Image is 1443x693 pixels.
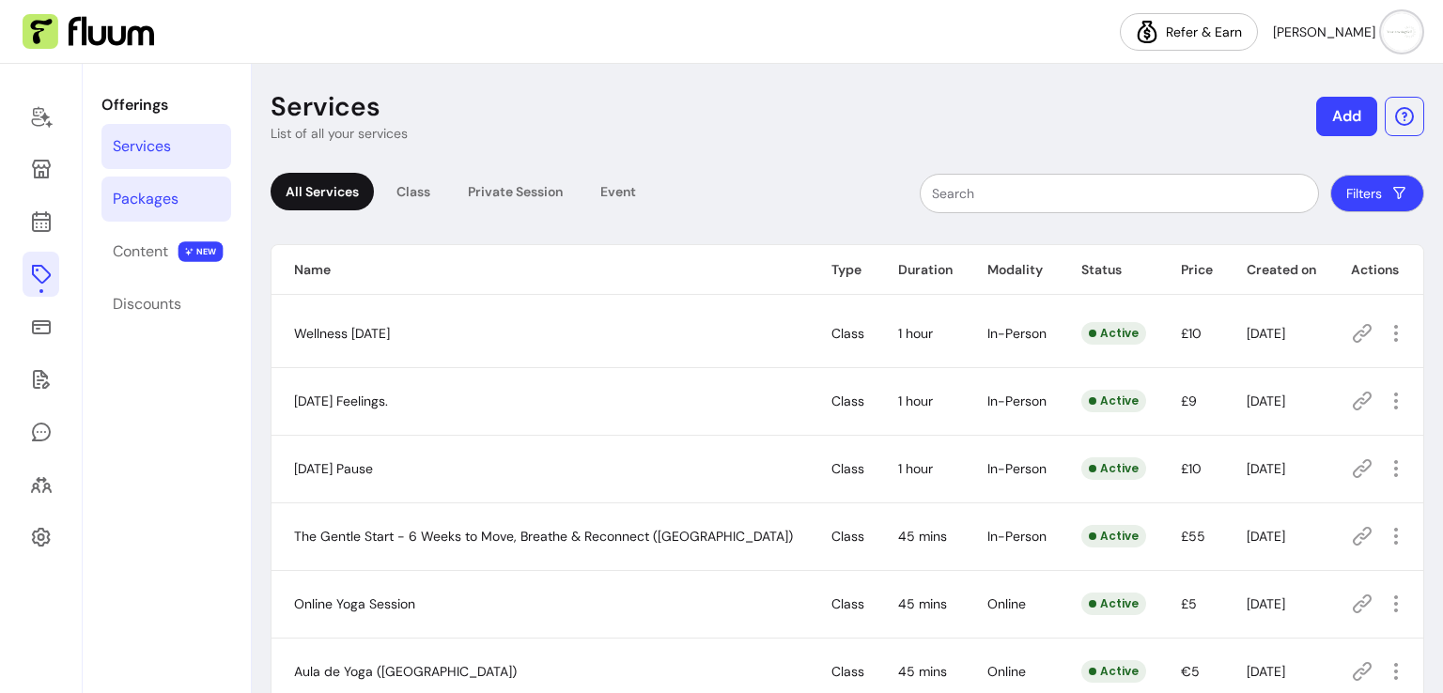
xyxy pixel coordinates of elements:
[1247,663,1285,680] span: [DATE]
[898,663,947,680] span: 45 mins
[1181,595,1197,612] span: £5
[898,460,933,477] span: 1 hour
[1316,97,1377,136] button: Add
[1181,460,1202,477] span: £10
[23,146,59,192] a: Storefront
[101,229,231,274] a: Content NEW
[23,357,59,402] a: Forms
[898,595,947,612] span: 45 mins
[113,240,168,263] div: Content
[101,124,231,169] a: Services
[1081,660,1146,683] div: Active
[585,173,651,210] div: Event
[23,94,59,139] a: Home
[294,663,517,680] span: Aula de Yoga ([GEOGRAPHIC_DATA])
[113,188,178,210] div: Packages
[1059,245,1158,295] th: Status
[113,135,171,158] div: Services
[987,460,1047,477] span: In-Person
[809,245,877,295] th: Type
[453,173,578,210] div: Private Session
[1158,245,1225,295] th: Price
[965,245,1059,295] th: Modality
[381,173,445,210] div: Class
[23,304,59,349] a: Sales
[898,528,947,545] span: 45 mins
[1081,457,1146,480] div: Active
[1181,325,1202,342] span: £10
[1181,528,1205,545] span: £55
[1273,13,1420,51] button: avatar[PERSON_NAME]
[23,515,59,560] a: Settings
[178,241,224,262] span: NEW
[1081,390,1146,412] div: Active
[987,663,1026,680] span: Online
[1081,322,1146,345] div: Active
[23,409,59,454] a: My Messages
[101,282,231,327] a: Discounts
[987,528,1047,545] span: In-Person
[23,14,154,50] img: Fluum Logo
[1247,528,1285,545] span: [DATE]
[831,663,864,680] span: Class
[1273,23,1375,41] span: [PERSON_NAME]
[294,393,388,409] span: [DATE] Feelings.
[1247,460,1285,477] span: [DATE]
[1247,595,1285,612] span: [DATE]
[1224,245,1328,295] th: Created on
[876,245,965,295] th: Duration
[272,245,809,295] th: Name
[987,393,1047,409] span: In-Person
[932,184,1307,203] input: Search
[987,595,1026,612] span: Online
[1120,13,1258,51] a: Refer & Earn
[1181,663,1200,680] span: €5
[831,528,864,545] span: Class
[1247,325,1285,342] span: [DATE]
[1330,175,1424,212] button: Filters
[23,252,59,297] a: Offerings
[1081,593,1146,615] div: Active
[294,460,373,477] span: [DATE] Pause
[1081,525,1146,547] div: Active
[898,325,933,342] span: 1 hour
[101,94,231,116] p: Offerings
[1328,245,1423,295] th: Actions
[101,177,231,222] a: Packages
[831,595,864,612] span: Class
[271,124,408,143] p: List of all your services
[831,460,864,477] span: Class
[1247,393,1285,409] span: [DATE]
[113,293,181,316] div: Discounts
[294,595,415,612] span: Online Yoga Session
[831,393,864,409] span: Class
[294,325,390,342] span: Wellness [DATE]
[294,528,793,545] span: The Gentle Start - 6 Weeks to Move, Breathe & Reconnect ([GEOGRAPHIC_DATA])
[1181,393,1197,409] span: £9
[898,393,933,409] span: 1 hour
[271,173,374,210] div: All Services
[987,325,1047,342] span: In-Person
[23,462,59,507] a: Clients
[831,325,864,342] span: Class
[23,199,59,244] a: Calendar
[271,90,380,124] p: Services
[1383,13,1420,51] img: avatar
